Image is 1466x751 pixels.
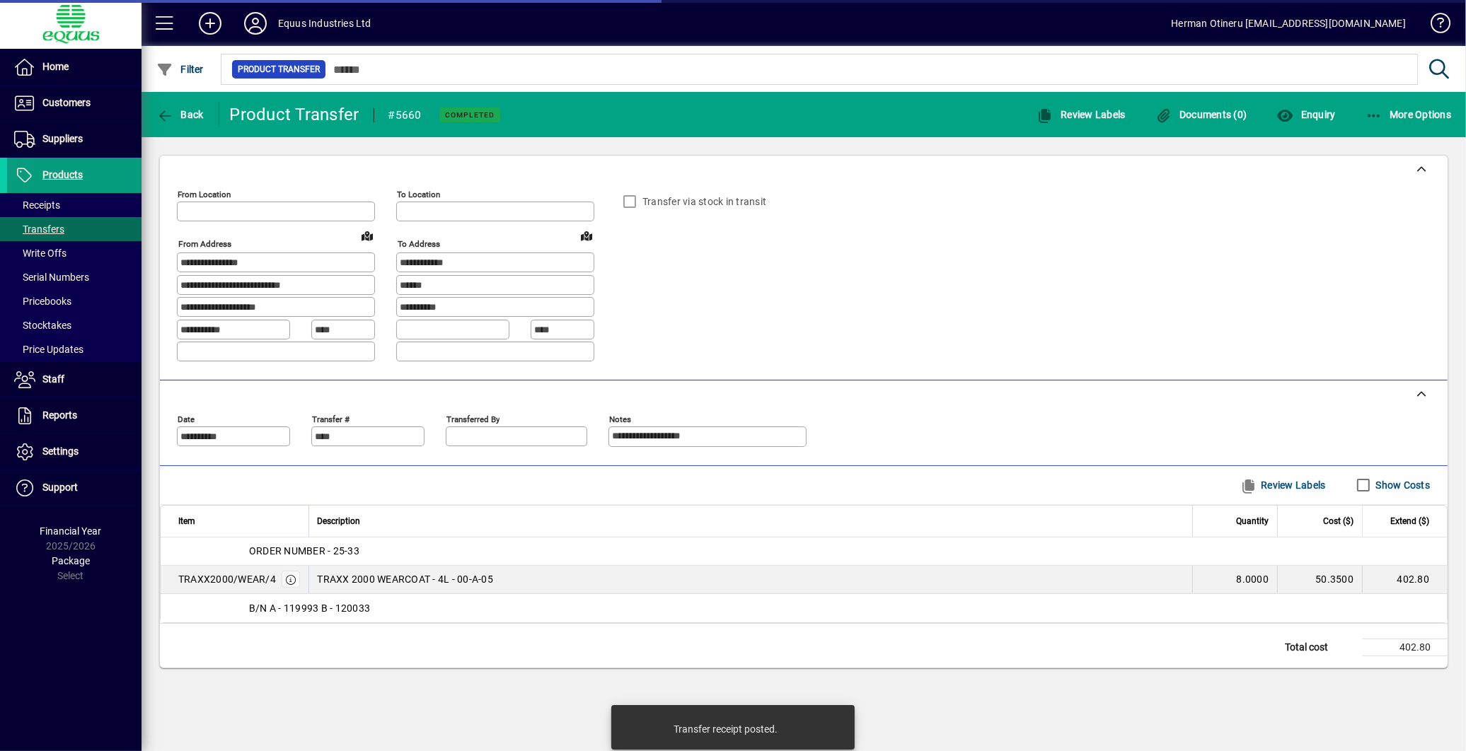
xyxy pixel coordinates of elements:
[1235,472,1332,498] button: Review Labels
[14,223,64,235] span: Transfers
[156,64,204,75] span: Filter
[1363,639,1448,656] td: 402.80
[14,248,67,259] span: Write Offs
[178,513,195,529] span: Item
[1236,513,1269,529] span: Quantity
[1033,102,1129,127] button: Review Labels
[1277,566,1362,594] td: 50.3500
[161,601,1447,615] div: B/N A - 119993 B - 120033
[52,555,90,566] span: Package
[42,446,79,457] span: Settings
[7,122,142,157] a: Suppliers
[42,169,83,180] span: Products
[1366,109,1452,120] span: More Options
[1362,566,1447,594] td: 402.80
[153,57,207,82] button: Filter
[7,398,142,433] a: Reports
[178,572,276,586] div: TRAXX2000/WEAR/4
[1362,102,1455,127] button: More Options
[318,513,361,529] span: Description
[575,224,598,247] a: View on map
[14,296,71,307] span: Pricebooks
[1390,513,1429,529] span: Extend ($)
[153,102,207,127] button: Back
[7,50,142,85] a: Home
[42,409,77,421] span: Reports
[318,572,494,586] span: TRAXX 2000 WEARCOAT - 4L - 00-A-05
[1420,3,1448,49] a: Knowledge Base
[1240,474,1326,496] span: Review Labels
[1171,12,1406,35] div: Herman Otineru [EMAIL_ADDRESS][DOMAIN_NAME]
[446,414,500,424] mat-label: Transferred by
[356,224,379,247] a: View on map
[14,272,89,283] span: Serial Numbers
[14,199,60,211] span: Receipts
[178,190,231,199] mat-label: From location
[7,193,142,217] a: Receipts
[238,62,320,76] span: Product Transfer
[1373,478,1431,492] label: Show Costs
[278,12,371,35] div: Equus Industries Ltd
[674,722,778,736] div: Transfer receipt posted.
[7,470,142,506] a: Support
[1278,639,1363,656] td: Total cost
[1037,109,1126,120] span: Review Labels
[156,109,204,120] span: Back
[609,414,631,424] mat-label: Notes
[7,434,142,470] a: Settings
[40,525,102,537] span: Financial Year
[42,133,83,144] span: Suppliers
[233,11,278,36] button: Profile
[7,265,142,289] a: Serial Numbers
[7,86,142,121] a: Customers
[42,97,91,108] span: Customers
[7,217,142,241] a: Transfers
[7,241,142,265] a: Write Offs
[7,337,142,361] a: Price Updates
[7,289,142,313] a: Pricebooks
[7,313,142,337] a: Stocktakes
[161,544,1447,558] div: ORDER NUMBER - 25-33
[445,110,495,120] span: Completed
[42,482,78,493] span: Support
[1192,566,1277,594] td: 8.0000
[397,190,440,199] mat-label: To location
[1276,109,1335,120] span: Enquiry
[1152,102,1251,127] button: Documents (0)
[230,103,359,126] div: Product Transfer
[1155,109,1247,120] span: Documents (0)
[1273,102,1339,127] button: Enquiry
[42,61,69,72] span: Home
[187,11,233,36] button: Add
[14,320,71,331] span: Stocktakes
[42,373,64,385] span: Staff
[142,102,219,127] app-page-header-button: Back
[178,414,195,424] mat-label: Date
[7,362,142,397] a: Staff
[1323,513,1354,529] span: Cost ($)
[14,344,83,355] span: Price Updates
[312,414,350,424] mat-label: Transfer #
[388,104,422,127] div: #5660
